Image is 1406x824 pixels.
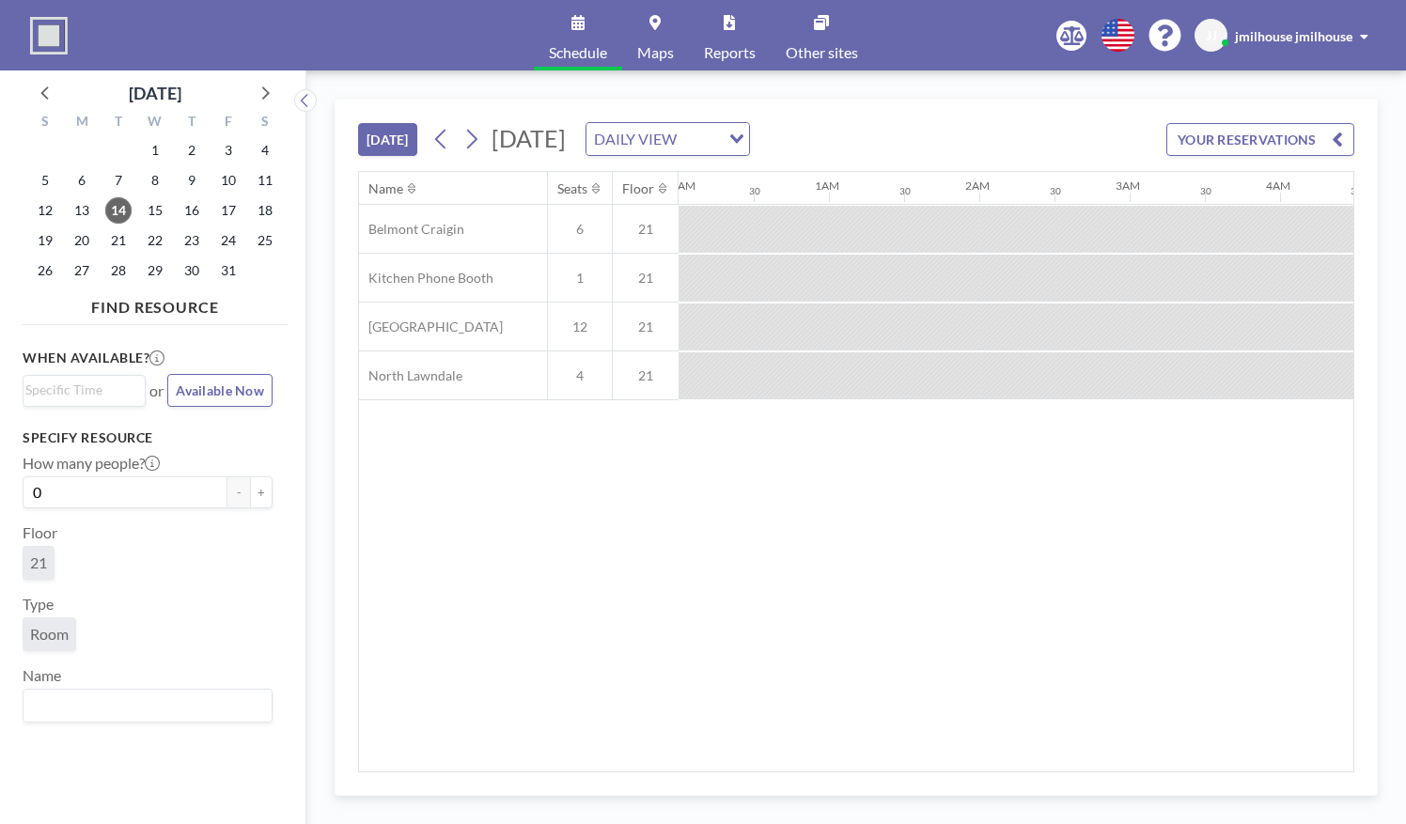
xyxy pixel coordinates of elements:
[142,197,168,224] span: Wednesday, October 15, 2025
[179,257,205,284] span: Thursday, October 30, 2025
[250,476,273,508] button: +
[613,319,679,335] span: 21
[32,197,58,224] span: Sunday, October 12, 2025
[359,221,464,238] span: Belmont Craigin
[142,257,168,284] span: Wednesday, October 29, 2025
[30,625,69,643] span: Room
[815,179,839,193] div: 1AM
[23,376,145,404] div: Search for option
[704,45,756,60] span: Reports
[210,111,246,135] div: F
[23,523,57,542] label: Floor
[215,167,242,194] span: Friday, October 10, 2025
[1166,123,1354,156] button: YOUR RESERVATIONS
[359,319,503,335] span: [GEOGRAPHIC_DATA]
[32,257,58,284] span: Sunday, October 26, 2025
[179,137,205,163] span: Thursday, October 2, 2025
[786,45,858,60] span: Other sites
[137,111,174,135] div: W
[252,167,278,194] span: Saturday, October 11, 2025
[23,690,272,722] div: Search for option
[105,167,132,194] span: Tuesday, October 7, 2025
[27,111,64,135] div: S
[252,227,278,254] span: Saturday, October 25, 2025
[179,197,205,224] span: Thursday, October 16, 2025
[549,45,607,60] span: Schedule
[613,221,679,238] span: 21
[1050,185,1061,197] div: 30
[246,111,283,135] div: S
[105,227,132,254] span: Tuesday, October 21, 2025
[179,167,205,194] span: Thursday, October 9, 2025
[69,167,95,194] span: Monday, October 6, 2025
[1200,185,1211,197] div: 30
[215,137,242,163] span: Friday, October 3, 2025
[557,180,587,197] div: Seats
[899,185,911,197] div: 30
[23,429,273,446] h3: Specify resource
[142,167,168,194] span: Wednesday, October 8, 2025
[1235,28,1352,44] span: jmilhouse jmilhouse
[30,17,68,54] img: organization-logo
[492,124,566,152] span: [DATE]
[32,167,58,194] span: Sunday, October 5, 2025
[215,197,242,224] span: Friday, October 17, 2025
[167,374,273,407] button: Available Now
[149,381,164,400] span: or
[252,197,278,224] span: Saturday, October 18, 2025
[173,111,210,135] div: T
[176,382,264,398] span: Available Now
[64,111,101,135] div: M
[69,257,95,284] span: Monday, October 27, 2025
[358,123,417,156] button: [DATE]
[590,127,680,151] span: DAILY VIEW
[32,227,58,254] span: Sunday, October 19, 2025
[368,180,403,197] div: Name
[548,319,612,335] span: 12
[1266,179,1290,193] div: 4AM
[69,227,95,254] span: Monday, October 20, 2025
[749,185,760,197] div: 30
[664,179,695,193] div: 12AM
[179,227,205,254] span: Thursday, October 23, 2025
[142,137,168,163] span: Wednesday, October 1, 2025
[23,666,61,685] label: Name
[622,180,654,197] div: Floor
[69,197,95,224] span: Monday, October 13, 2025
[23,454,160,473] label: How many people?
[227,476,250,508] button: -
[105,197,132,224] span: Tuesday, October 14, 2025
[23,595,54,614] label: Type
[682,127,718,151] input: Search for option
[101,111,137,135] div: T
[359,367,462,384] span: North Lawndale
[252,137,278,163] span: Saturday, October 4, 2025
[1351,185,1362,197] div: 30
[215,227,242,254] span: Friday, October 24, 2025
[359,270,493,287] span: Kitchen Phone Booth
[613,367,679,384] span: 21
[586,123,749,155] div: Search for option
[965,179,990,193] div: 2AM
[637,45,674,60] span: Maps
[613,270,679,287] span: 21
[25,380,134,400] input: Search for option
[548,270,612,287] span: 1
[142,227,168,254] span: Wednesday, October 22, 2025
[1116,179,1140,193] div: 3AM
[1206,27,1217,44] span: JJ
[105,257,132,284] span: Tuesday, October 28, 2025
[215,257,242,284] span: Friday, October 31, 2025
[129,80,181,106] div: [DATE]
[548,367,612,384] span: 4
[25,693,261,718] input: Search for option
[23,290,288,317] h4: FIND RESOURCE
[548,221,612,238] span: 6
[30,553,47,571] span: 21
